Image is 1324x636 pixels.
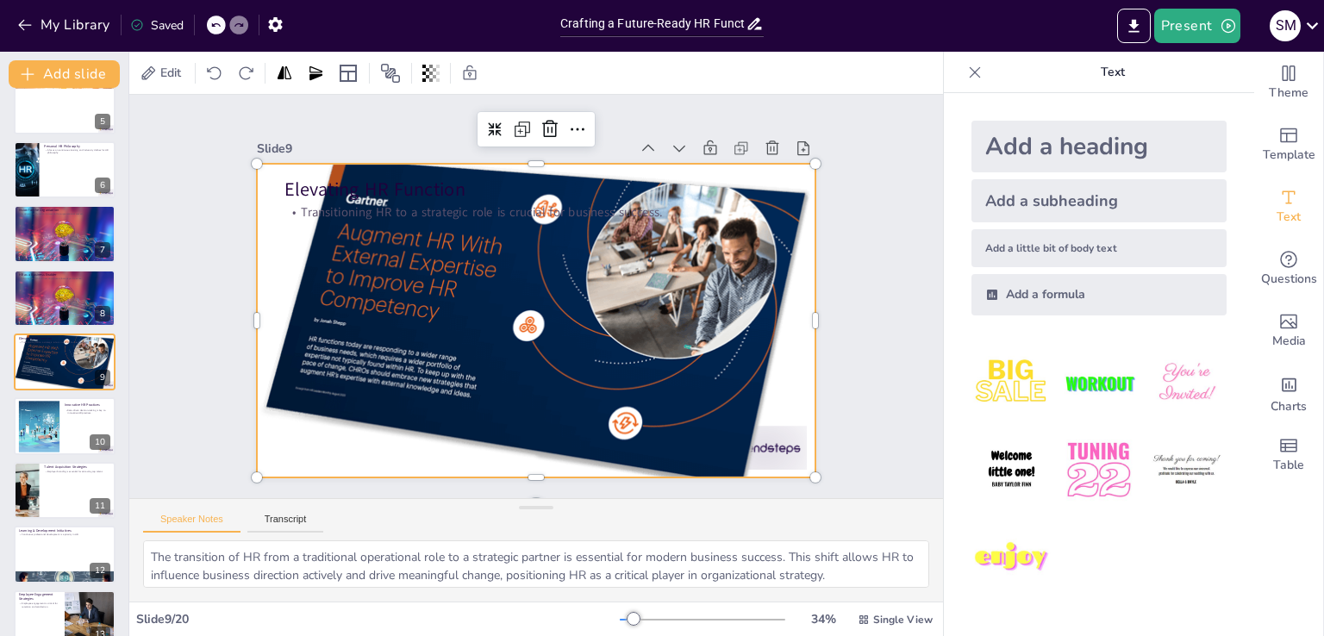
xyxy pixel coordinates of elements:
[13,11,117,39] button: My Library
[560,11,746,36] input: Insert title
[19,533,110,537] p: Continuous professional development is a priority in HR.
[14,141,116,198] div: 6
[1273,456,1304,475] span: Table
[19,592,59,602] p: Employee Engagement Strategies
[19,336,110,341] p: Elevating HR Function
[971,518,1052,598] img: 7.jpeg
[44,144,110,149] p: Personal HR Philosophy
[14,397,116,454] div: 10
[380,63,401,84] span: Position
[14,334,116,390] div: 9
[257,140,628,157] div: Slide 9
[95,306,110,321] div: 8
[14,526,116,583] div: 12
[1154,9,1240,43] button: Present
[971,430,1052,510] img: 4.jpeg
[14,78,116,134] div: 5
[971,229,1227,267] div: Add a little bit of body text
[1272,332,1306,351] span: Media
[1277,208,1301,227] span: Text
[285,203,787,221] p: Transitioning HR to a strategic role is crucial for business success.
[14,462,116,519] div: 11
[95,178,110,193] div: 6
[1117,9,1151,43] button: Export to PowerPoint
[1270,10,1301,41] div: S M
[19,340,110,344] p: Transitioning HR to a strategic role is crucial for business success.
[65,402,110,407] p: Innovative HR Practices
[44,471,110,474] p: Employer branding is essential for attracting top talent.
[285,177,787,203] p: Elevating HR Function
[95,242,110,258] div: 7
[1271,397,1307,416] span: Charts
[130,17,184,34] div: Saved
[19,271,110,277] p: HR as a Business Enabler
[95,370,110,385] div: 9
[65,408,110,414] p: Data-driven decision-making is key to innovative HR practices.
[1269,84,1308,103] span: Theme
[19,602,59,608] p: Employee engagement is critical for retention and satisfaction.
[19,213,110,216] p: A dynamic HR function is essential for organizational success.
[14,205,116,262] div: 7
[95,114,110,129] div: 5
[19,85,110,89] p: Key areas include Talent Management and Learning & Development.
[334,59,362,87] div: Layout
[1254,52,1323,114] div: Change the overall theme
[1254,238,1323,300] div: Get real-time input from your audience
[247,514,324,533] button: Transcript
[803,611,844,627] div: 34 %
[1263,146,1315,165] span: Template
[1261,270,1317,289] span: Questions
[19,528,110,533] p: Learning & Development Initiatives
[90,434,110,450] div: 10
[971,179,1227,222] div: Add a subheading
[143,514,240,533] button: Speaker Notes
[1254,362,1323,424] div: Add charts and graphs
[9,60,120,88] button: Add slide
[157,65,184,81] span: Edit
[90,498,110,514] div: 11
[1146,430,1227,510] img: 6.jpeg
[1146,343,1227,423] img: 3.jpeg
[19,208,110,213] p: Vision for the Organization
[1059,343,1139,423] img: 2.jpeg
[136,611,620,627] div: Slide 9 / 20
[971,274,1227,315] div: Add a formula
[90,563,110,578] div: 12
[1254,114,1323,176] div: Add ready made slides
[971,343,1052,423] img: 1.jpeg
[19,277,110,280] p: Aligning HR with business objectives enhances performance.
[143,540,929,588] textarea: The transition of HR from a traditional operational role to a strategic partner is essential for ...
[1254,424,1323,486] div: Add a table
[44,465,110,470] p: Talent Acquisition Strategies
[1254,300,1323,362] div: Add images, graphics, shapes or video
[14,270,116,327] div: 8
[1270,9,1301,43] button: S M
[971,121,1227,172] div: Add a heading
[873,613,933,627] span: Single View
[1254,176,1323,238] div: Add text boxes
[44,148,110,154] p: A focus on continuous learning and inclusivity defines his HR philosophy.
[989,52,1237,93] p: Text
[1059,430,1139,510] img: 5.jpeg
